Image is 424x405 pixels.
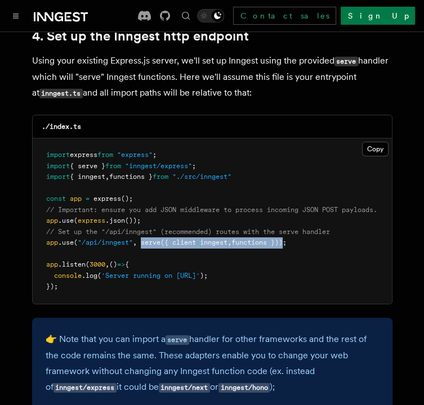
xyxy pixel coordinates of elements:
[32,53,392,101] p: Using your existing Express.js server, we'll set up Inngest using the provided handler which will...
[9,9,23,22] button: Toggle navigation
[362,142,389,156] button: Copy
[166,334,189,344] a: serve
[192,162,196,170] span: ;
[74,217,78,224] span: (
[334,57,358,66] code: serve
[39,89,83,98] code: inngest.ts
[172,173,231,181] span: "./src/inngest"
[58,238,74,246] span: .use
[58,260,86,268] span: .listen
[125,217,141,224] span: ());
[78,238,133,246] span: "/api/inngest"
[78,217,105,224] span: express
[54,272,82,280] span: console
[121,195,133,202] span: ();
[141,238,160,246] span: serve
[46,162,70,170] span: import
[46,260,58,268] span: app
[105,217,125,224] span: .json
[153,151,157,159] span: ;
[86,195,90,202] span: =
[46,331,379,395] p: 👉 Note that you can import a handler for other frameworks and the rest of the code remains the sa...
[90,260,105,268] span: 3000
[117,260,125,268] span: =>
[82,272,97,280] span: .log
[74,238,78,246] span: (
[341,7,415,25] a: Sign Up
[153,173,168,181] span: from
[105,173,109,181] span: ,
[105,162,121,170] span: from
[125,162,192,170] span: "inngest/express"
[200,238,227,246] span: inngest
[53,383,117,393] code: inngest/express
[197,9,224,22] button: Toggle dark mode
[133,238,137,246] span: ,
[97,272,101,280] span: (
[109,260,117,268] span: ()
[70,195,82,202] span: app
[86,260,90,268] span: (
[227,238,231,246] span: ,
[125,260,129,268] span: {
[46,151,70,159] span: import
[218,383,270,393] code: inngest/hono
[166,335,189,345] code: serve
[70,162,105,170] span: { serve }
[200,272,208,280] span: );
[109,173,153,181] span: functions }
[46,282,58,290] span: });
[46,195,66,202] span: const
[46,206,377,214] span: // Important: ensure you add JSON middleware to process incoming JSON POST payloads.
[233,7,336,25] a: Contact sales
[70,173,105,181] span: { inngest
[196,238,200,246] span: :
[46,173,70,181] span: import
[105,260,109,268] span: ,
[117,151,153,159] span: "express"
[160,238,196,246] span: ({ client
[101,272,200,280] span: 'Server running on [URL]'
[46,238,58,246] span: app
[93,195,121,202] span: express
[32,28,249,44] a: 4. Set up the Inngest http endpoint
[58,217,74,224] span: .use
[46,228,330,236] span: // Set up the "/api/inngest" (recommended) routes with the serve handler
[70,151,97,159] span: express
[42,123,81,130] code: ./index.ts
[46,217,58,224] span: app
[179,9,193,22] button: Find something...
[97,151,113,159] span: from
[159,383,210,393] code: inngest/next
[231,238,287,246] span: functions }));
